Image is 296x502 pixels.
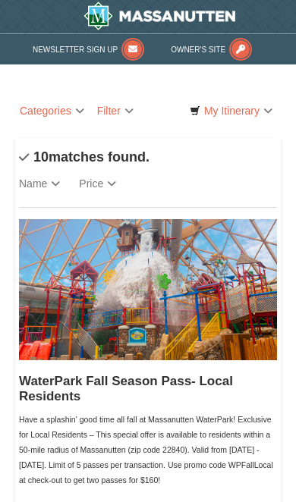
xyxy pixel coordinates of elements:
a: My Itinerary [185,99,277,123]
h5: WaterPark Fall Season Pass- Local Residents [19,374,277,404]
a: Massanutten Resort [23,2,296,30]
div: Have a splashin' good time all fall at Massanutten WaterPark! Exclusive for Local Residents – Thi... [19,412,277,488]
a: Owner's Site [171,45,252,54]
a: Price [79,168,135,199]
span: Newsletter Sign Up [33,45,118,54]
img: 6619937-212-8c750e5f.jpg [19,219,277,360]
a: Newsletter Sign Up [33,45,144,54]
a: Categories [15,99,89,123]
a: Name [19,168,79,199]
span: Owner's Site [171,45,225,54]
img: Massanutten Resort Logo [83,2,236,30]
a: Filter [93,99,138,123]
